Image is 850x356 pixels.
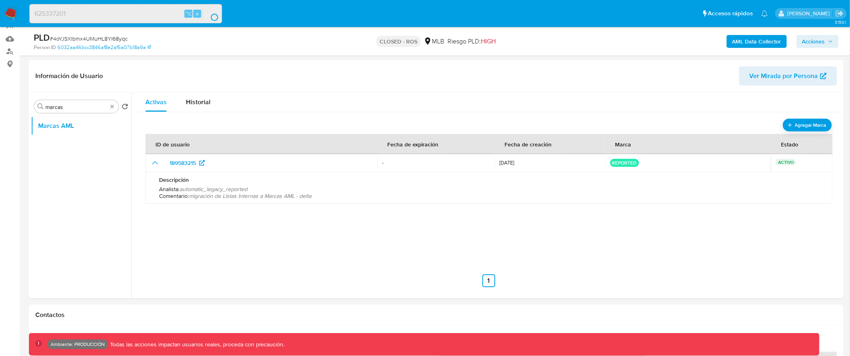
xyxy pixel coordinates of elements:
span: Riesgo PLD: [447,37,496,46]
button: Volver al orden por defecto [122,103,128,112]
b: AML Data Collector [732,35,781,48]
p: Ambiente: PRODUCCIÓN [51,343,105,346]
button: Buscar [37,103,44,110]
span: s [196,10,198,17]
span: # 4oYJSXIbmx4UMuHL8YI68yqc [50,35,128,43]
b: PLD [34,31,50,44]
a: Notificaciones [761,10,768,17]
input: Buscar [45,103,107,111]
button: Borrar [109,103,115,110]
a: Salir [836,9,844,18]
h1: Información de Usuario [35,72,103,80]
span: 3.150.1 [835,19,846,25]
button: AML Data Collector [727,35,787,48]
p: Todas las acciones impactan usuarios reales, proceda con precaución. [108,341,285,348]
span: Ver Mirada por Persona [750,66,818,86]
b: Person ID [34,44,56,51]
p: CLOSED - ROS [376,36,421,47]
p: diego.assum@mercadolibre.com [787,10,833,17]
button: Marcas AML [31,116,131,136]
span: Acciones [802,35,825,48]
div: MLB [424,37,444,46]
h1: Contactos [35,311,837,319]
span: HIGH [481,37,496,46]
input: Buscar usuario o caso... [30,8,222,19]
button: search-icon [202,8,219,19]
button: Ver Mirada por Persona [739,66,837,86]
span: ⌥ [186,10,192,17]
a: 6032aa46bcc3846af8e2af5a07b18a9a [57,44,151,51]
button: Acciones [797,35,839,48]
span: Accesos rápidos [708,9,753,18]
